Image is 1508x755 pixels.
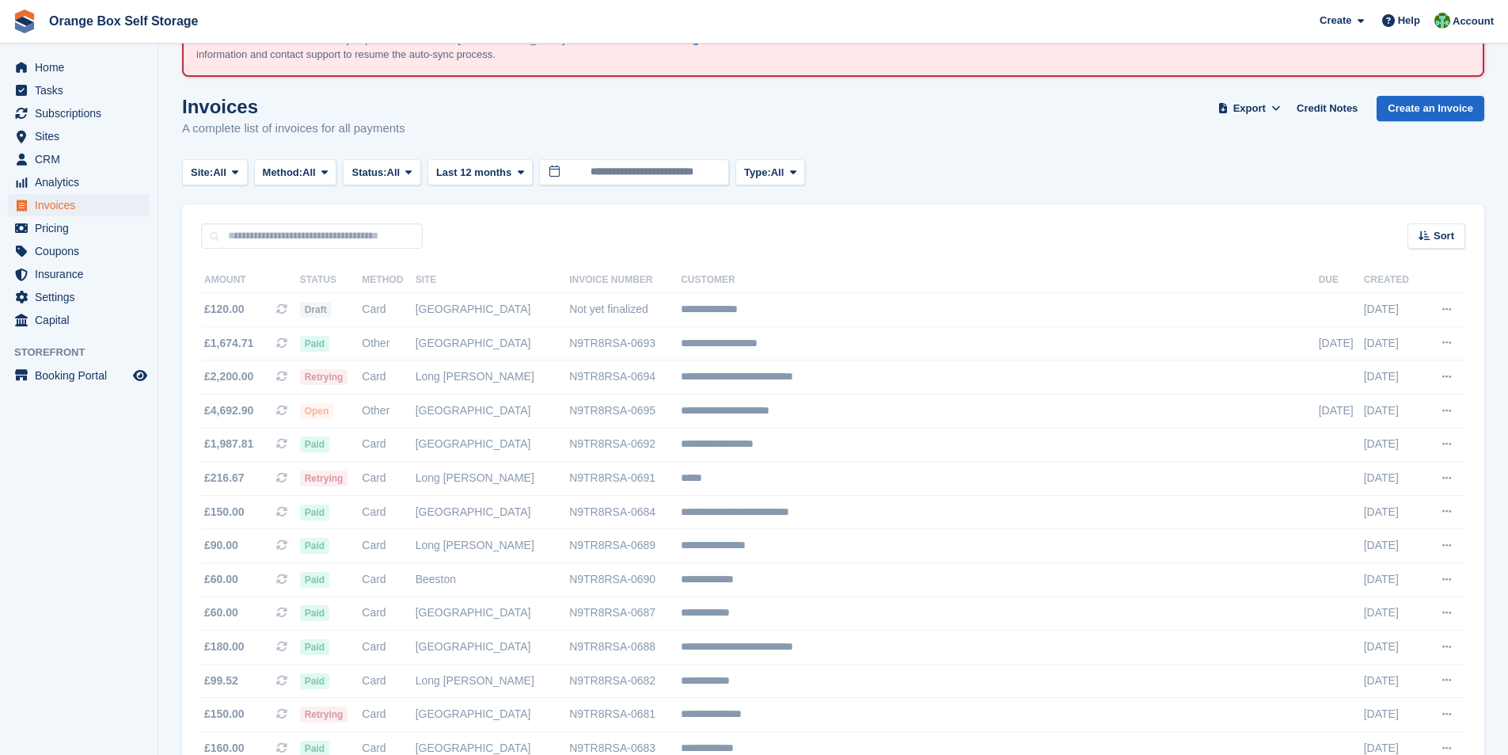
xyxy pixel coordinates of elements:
[35,171,130,193] span: Analytics
[8,309,150,331] a: menu
[1320,13,1351,29] span: Create
[1377,96,1484,122] a: Create an Invoice
[35,364,130,387] span: Booking Portal
[13,10,36,33] img: stora-icon-8386f47178a22dfd0bd8f6a31ec36ba5ce8667c1dd55bd0f319d3a0aa187defe.svg
[182,96,405,117] h1: Invoices
[8,56,150,78] a: menu
[8,217,150,239] a: menu
[35,286,130,308] span: Settings
[196,32,790,63] p: An error occurred with the auto-sync process for the site: [GEOGRAPHIC_DATA]. Please review the f...
[14,345,158,360] span: Storefront
[8,102,150,124] a: menu
[8,148,150,170] a: menu
[35,217,130,239] span: Pricing
[35,125,130,147] span: Sites
[1453,13,1494,29] span: Account
[43,8,205,34] a: Orange Box Self Storage
[35,148,130,170] span: CRM
[8,125,150,147] a: menu
[8,171,150,193] a: menu
[8,286,150,308] a: menu
[35,79,130,101] span: Tasks
[8,364,150,387] a: menu
[131,366,150,385] a: Preview store
[1233,101,1266,116] span: Export
[35,56,130,78] span: Home
[8,194,150,216] a: menu
[35,194,130,216] span: Invoices
[1434,13,1450,29] img: Binder Bhardwaj
[1290,96,1364,122] a: Credit Notes
[1398,13,1420,29] span: Help
[182,120,405,138] p: A complete list of invoices for all payments
[35,102,130,124] span: Subscriptions
[8,240,150,262] a: menu
[35,240,130,262] span: Coupons
[8,263,150,285] a: menu
[1214,96,1284,122] button: Export
[35,263,130,285] span: Insurance
[8,79,150,101] a: menu
[35,309,130,331] span: Capital
[651,33,731,45] a: knowledge base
